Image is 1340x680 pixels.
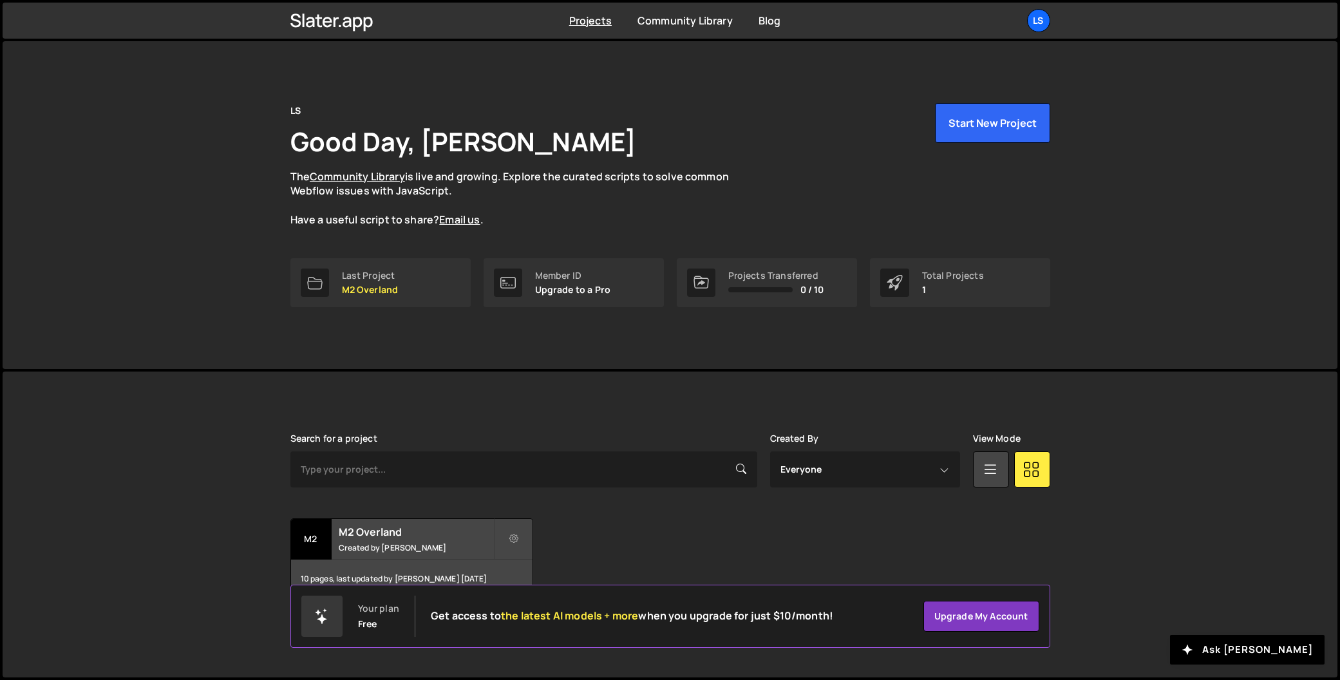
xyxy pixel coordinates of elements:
a: Projects [569,14,612,28]
a: Blog [759,14,781,28]
p: Upgrade to a Pro [535,285,611,295]
h2: Get access to when you upgrade for just $10/month! [431,610,833,622]
a: Community Library [637,14,733,28]
a: Email us [439,212,480,227]
span: the latest AI models + more [501,609,638,623]
p: M2 Overland [342,285,399,295]
div: Free [358,619,377,629]
p: 1 [922,285,984,295]
a: Community Library [310,169,405,184]
div: Total Projects [922,270,984,281]
label: Created By [770,433,819,444]
label: View Mode [973,433,1021,444]
a: Upgrade my account [923,601,1039,632]
a: M2 M2 Overland Created by [PERSON_NAME] 10 pages, last updated by [PERSON_NAME] [DATE] [290,518,533,599]
h1: Good Day, [PERSON_NAME] [290,124,637,159]
input: Type your project... [290,451,757,487]
a: LS [1027,9,1050,32]
p: The is live and growing. Explore the curated scripts to solve common Webflow issues with JavaScri... [290,169,754,227]
label: Search for a project [290,433,377,444]
a: Last Project M2 Overland [290,258,471,307]
button: Start New Project [935,103,1050,143]
div: Projects Transferred [728,270,824,281]
div: M2 [291,519,332,560]
span: 0 / 10 [800,285,824,295]
div: LS [290,103,301,118]
button: Ask [PERSON_NAME] [1170,635,1325,665]
h2: M2 Overland [339,525,494,539]
div: 10 pages, last updated by [PERSON_NAME] [DATE] [291,560,533,598]
div: Your plan [358,603,399,614]
div: Last Project [342,270,399,281]
small: Created by [PERSON_NAME] [339,542,494,553]
div: Member ID [535,270,611,281]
